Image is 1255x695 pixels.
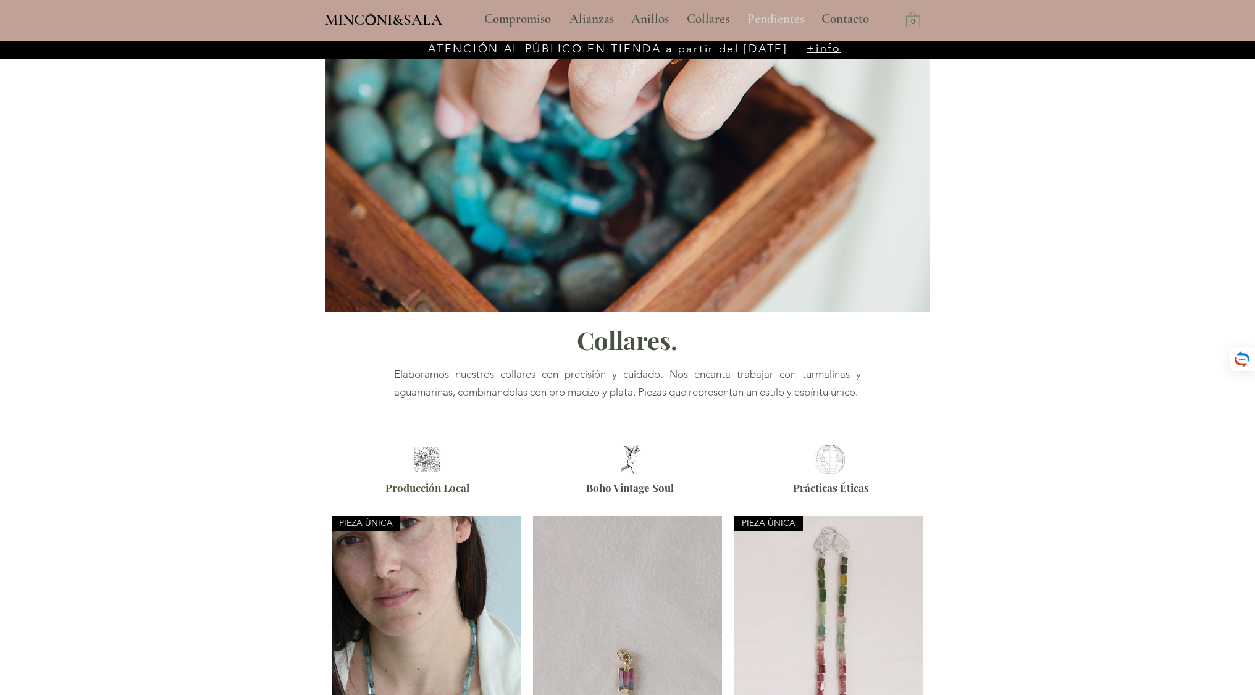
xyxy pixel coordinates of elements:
a: Compromiso [475,4,560,35]
img: Minconi Sala [366,13,376,25]
img: Collares artesanales con gemas [325,54,930,312]
p: Anillos [625,4,675,35]
text: 0 [911,18,915,27]
img: joyas eticas [811,445,849,474]
a: Anillos [622,4,678,35]
p: Contacto [815,4,875,35]
span: MINCONI&SALA [325,10,442,29]
p: Collares [681,4,736,35]
img: joyeria vintage y boho [611,445,649,474]
span: ATENCIÓN AL PÚBLICO EN TIENDA a partir del [DATE] [428,42,787,56]
nav: Sitio [451,4,903,35]
p: Pendientes [741,4,810,35]
div: PIEZA ÚNICA [332,516,400,531]
span: Collares. [577,323,678,356]
span: Boho Vintage Soul [586,481,674,494]
p: Compromiso [478,4,557,35]
a: Carrito con 0 ítems [906,10,920,27]
div: PIEZA ÚNICA [734,516,803,531]
span: Prácticas Éticas [793,481,869,494]
span: Elaboramos nuestros collares con precisión y cuidado. Nos encanta trabajar con turmalinas y aguam... [394,368,861,398]
p: Alianzas [563,4,620,35]
a: MINCONI&SALA [325,8,442,28]
img: joyeria artesanal barcelona [411,447,443,472]
a: +info [807,41,841,55]
a: Alianzas [560,4,622,35]
a: Collares [678,4,738,35]
span: Producción Local [385,481,469,494]
a: Contacto [812,4,879,35]
a: Pendientes [738,4,812,35]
